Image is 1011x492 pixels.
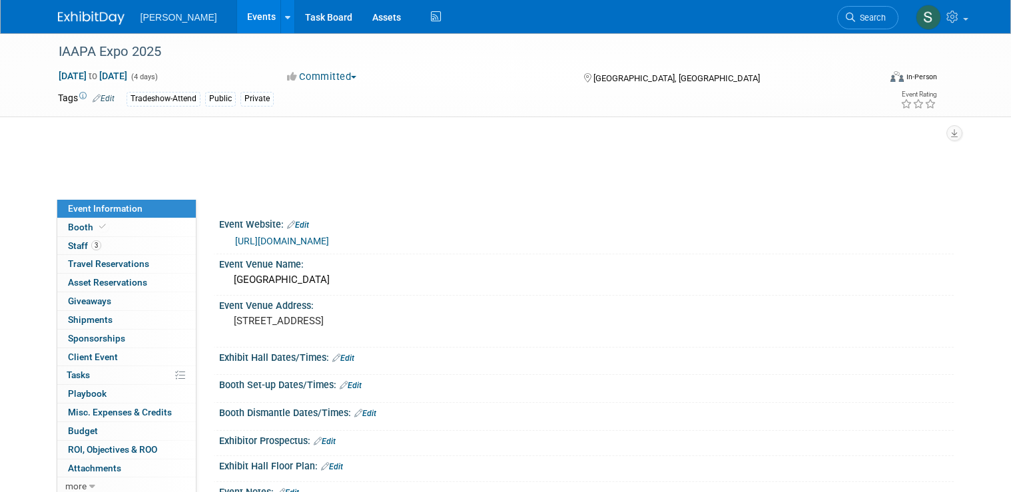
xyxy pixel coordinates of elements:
[354,409,376,418] a: Edit
[57,237,196,255] a: Staff3
[58,91,115,107] td: Tags
[219,296,954,312] div: Event Venue Address:
[68,444,157,455] span: ROI, Objectives & ROO
[916,5,941,30] img: Sharon Aurelio
[68,258,149,269] span: Travel Reservations
[68,314,113,325] span: Shipments
[68,352,118,362] span: Client Event
[57,385,196,403] a: Playbook
[229,270,944,290] div: [GEOGRAPHIC_DATA]
[57,441,196,459] a: ROI, Objectives & ROO
[219,431,954,448] div: Exhibitor Prospectus:
[287,220,309,230] a: Edit
[219,375,954,392] div: Booth Set-up Dates/Times:
[93,94,115,103] a: Edit
[68,333,125,344] span: Sponsorships
[57,366,196,384] a: Tasks
[234,315,511,327] pre: [STREET_ADDRESS]
[141,12,217,23] span: [PERSON_NAME]
[890,71,904,82] img: Format-Inperson.png
[837,6,898,29] a: Search
[68,425,98,436] span: Budget
[68,240,101,251] span: Staff
[219,456,954,473] div: Exhibit Hall Floor Plan:
[57,330,196,348] a: Sponsorships
[58,70,128,82] span: [DATE] [DATE]
[57,311,196,329] a: Shipments
[54,40,862,64] div: IAAPA Expo 2025
[57,403,196,421] a: Misc. Expenses & Credits
[906,72,937,82] div: In-Person
[68,296,111,306] span: Giveaways
[219,254,954,271] div: Event Venue Name:
[65,481,87,491] span: more
[240,92,274,106] div: Private
[807,69,937,89] div: Event Format
[67,369,90,380] span: Tasks
[130,73,158,81] span: (4 days)
[68,463,121,473] span: Attachments
[900,91,936,98] div: Event Rating
[57,348,196,366] a: Client Event
[58,11,125,25] img: ExhibitDay
[91,240,101,250] span: 3
[314,437,336,446] a: Edit
[332,354,354,363] a: Edit
[68,277,147,288] span: Asset Reservations
[68,222,109,232] span: Booth
[57,200,196,218] a: Event Information
[68,407,172,417] span: Misc. Expenses & Credits
[99,223,106,230] i: Booth reservation complete
[593,73,760,83] span: [GEOGRAPHIC_DATA], [GEOGRAPHIC_DATA]
[57,255,196,273] a: Travel Reservations
[68,388,107,399] span: Playbook
[57,274,196,292] a: Asset Reservations
[205,92,236,106] div: Public
[235,236,329,246] a: [URL][DOMAIN_NAME]
[340,381,362,390] a: Edit
[219,214,954,232] div: Event Website:
[57,459,196,477] a: Attachments
[87,71,99,81] span: to
[68,203,143,214] span: Event Information
[219,403,954,420] div: Booth Dismantle Dates/Times:
[57,218,196,236] a: Booth
[57,422,196,440] a: Budget
[855,13,886,23] span: Search
[282,70,362,84] button: Committed
[57,292,196,310] a: Giveaways
[127,92,200,106] div: Tradeshow-Attend
[321,462,343,471] a: Edit
[219,348,954,365] div: Exhibit Hall Dates/Times:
